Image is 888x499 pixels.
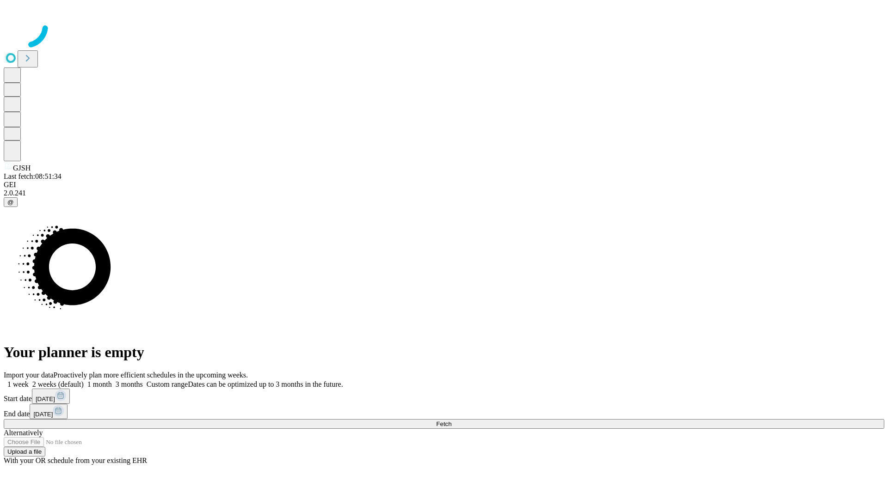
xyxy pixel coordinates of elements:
[147,380,188,388] span: Custom range
[36,396,55,402] span: [DATE]
[4,419,884,429] button: Fetch
[4,189,884,197] div: 2.0.241
[4,456,147,464] span: With your OR schedule from your existing EHR
[13,164,31,172] span: GJSH
[33,411,53,418] span: [DATE]
[32,389,70,404] button: [DATE]
[4,172,62,180] span: Last fetch: 08:51:34
[4,181,884,189] div: GEI
[4,429,43,437] span: Alternatively
[4,371,54,379] span: Import your data
[4,344,884,361] h1: Your planner is empty
[30,404,68,419] button: [DATE]
[32,380,84,388] span: 2 weeks (default)
[4,389,884,404] div: Start date
[188,380,343,388] span: Dates can be optimized up to 3 months in the future.
[7,380,29,388] span: 1 week
[7,199,14,206] span: @
[116,380,143,388] span: 3 months
[436,420,451,427] span: Fetch
[4,197,18,207] button: @
[54,371,248,379] span: Proactively plan more efficient schedules in the upcoming weeks.
[87,380,112,388] span: 1 month
[4,404,884,419] div: End date
[4,447,45,456] button: Upload a file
